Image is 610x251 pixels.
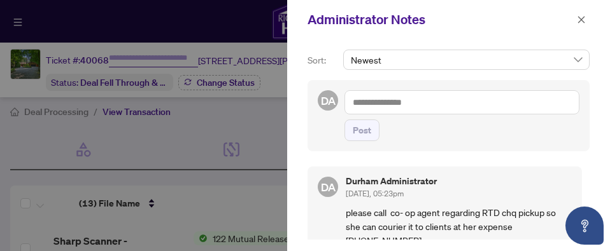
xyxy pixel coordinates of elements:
[565,207,604,245] button: Open asap
[346,177,572,186] h5: Durham Administrator
[308,10,573,29] div: Administrator Notes
[346,189,404,198] span: [DATE], 05:23pm
[320,178,336,195] span: DA
[308,53,338,67] p: Sort:
[320,92,336,109] span: DA
[344,119,379,141] button: Post
[577,15,586,24] span: close
[346,205,572,247] p: please call co- op agent regarding RTD chq pickup so she can courier it to clients at her expense...
[351,50,582,69] span: Newest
